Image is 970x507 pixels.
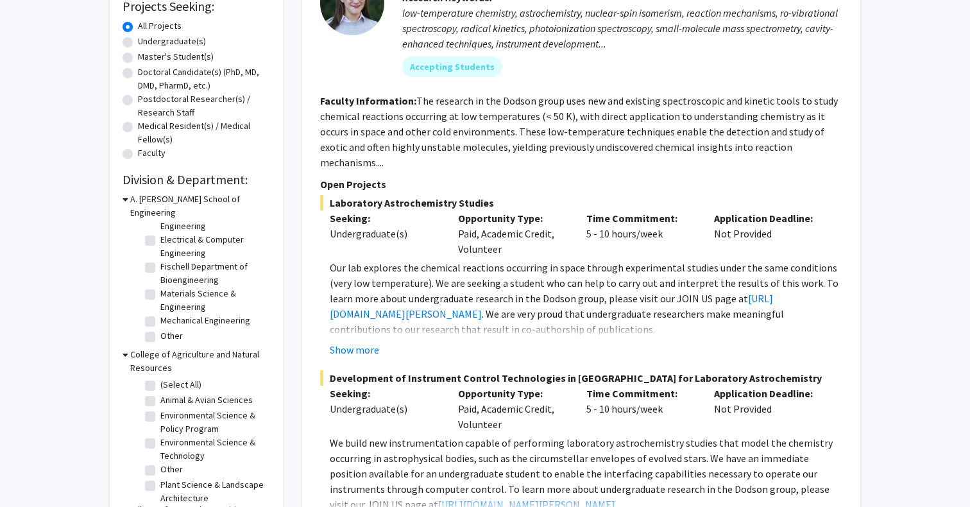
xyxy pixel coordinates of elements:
div: Paid, Academic Credit, Volunteer [448,211,577,257]
label: Mechanical Engineering [160,314,250,327]
label: Materials Science & Engineering [160,287,267,314]
label: All Projects [138,19,182,33]
div: 5 - 10 hours/week [577,211,705,257]
label: Master's Student(s) [138,50,214,64]
label: Postdoctoral Researcher(s) / Research Staff [138,92,270,119]
button: Show more [330,342,379,357]
p: Open Projects [320,176,842,192]
p: Time Commitment: [586,386,695,401]
label: Fischell Department of Bioengineering [160,260,267,287]
div: Undergraduate(s) [330,401,439,417]
label: Medical Resident(s) / Medical Fellow(s) [138,119,270,146]
mat-chip: Accepting Students [402,56,502,77]
p: Opportunity Type: [458,386,567,401]
label: Civil & Environmental Engineering [160,206,267,233]
div: Not Provided [704,211,833,257]
div: 5 - 10 hours/week [577,386,705,432]
label: Doctoral Candidate(s) (PhD, MD, DMD, PharmD, etc.) [138,65,270,92]
label: (Select All) [160,378,201,391]
b: Faculty Information: [320,94,416,107]
fg-read-more: The research in the Dodson group uses new and existing spectroscopic and kinetic tools to study c... [320,94,838,169]
div: Not Provided [704,386,833,432]
div: Paid, Academic Credit, Volunteer [448,386,577,432]
p: Application Deadline: [714,211,823,226]
p: Our lab explores the chemical reactions occurring in space through experimental studies under the... [330,260,842,337]
div: low-temperature chemistry, astrochemistry, nuclear-spin isomerism, reaction mechanisms, ro-vibrat... [402,5,842,51]
p: Opportunity Type: [458,211,567,226]
span: Development of Instrument Control Technologies in [GEOGRAPHIC_DATA] for Laboratory Astrochemistry [320,370,842,386]
h3: College of Agriculture and Natural Resources [130,348,270,375]
p: Seeking: [330,386,439,401]
label: Electrical & Computer Engineering [160,233,267,260]
label: Environmental Science & Technology [160,436,267,463]
h2: Division & Department: [123,172,270,187]
label: Other [160,463,183,476]
label: Environmental Science & Policy Program [160,409,267,436]
span: Laboratory Astrochemistry Studies [320,195,842,211]
iframe: Chat [10,449,55,497]
h3: A. [PERSON_NAME] School of Engineering [130,193,270,219]
label: Undergraduate(s) [138,35,206,48]
label: Plant Science & Landscape Architecture [160,478,267,505]
label: Animal & Avian Sciences [160,393,253,407]
label: Other [160,329,183,343]
div: Undergraduate(s) [330,226,439,241]
p: Time Commitment: [586,211,695,226]
p: Seeking: [330,211,439,226]
p: Application Deadline: [714,386,823,401]
label: Faculty [138,146,166,160]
